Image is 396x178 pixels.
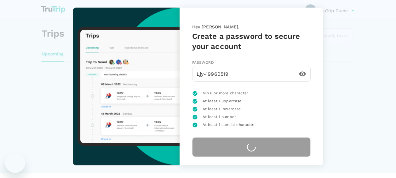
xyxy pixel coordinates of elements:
span: At least 1 uppercase [203,98,242,104]
span: Password [192,60,214,65]
button: toggle password visibility [295,66,310,81]
p: Hey [PERSON_NAME], [192,24,311,31]
span: At least 1 lowercase [203,106,241,112]
iframe: Button to launch messaging window [5,153,25,173]
img: trutrip-set-password [73,8,179,165]
span: Min 8 or more character [203,90,248,97]
h5: Create a password to secure your account [192,31,311,51]
span: At least 1 number [203,114,236,120]
span: At least 1 special character [203,122,255,128]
